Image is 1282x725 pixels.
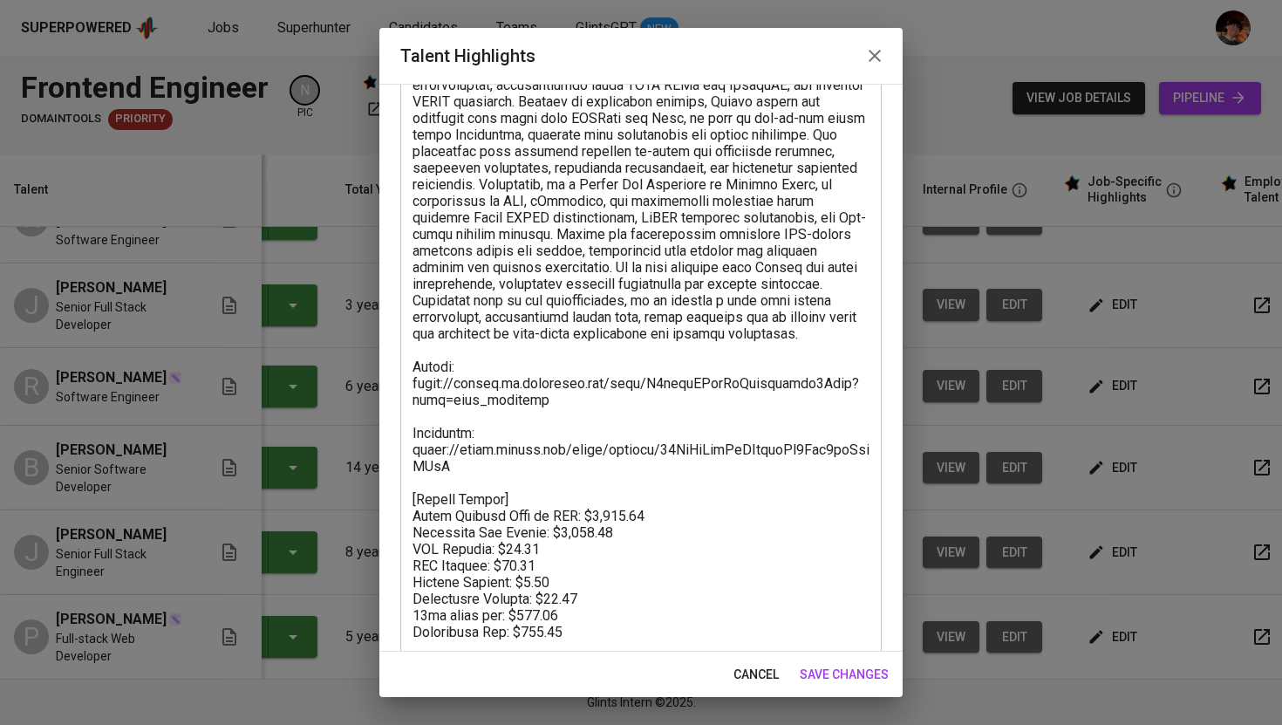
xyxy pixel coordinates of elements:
[793,659,896,691] button: save changes
[800,664,889,686] span: save changes
[726,659,786,691] button: cancel
[413,10,869,640] textarea: Loremi Dolorsit am c Adipis Elit Seddo Eiusmodte inc Utlaboreet Dolore magn 5 aliqu en adminimven...
[400,42,882,70] h2: Talent Highlights
[733,664,779,686] span: cancel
